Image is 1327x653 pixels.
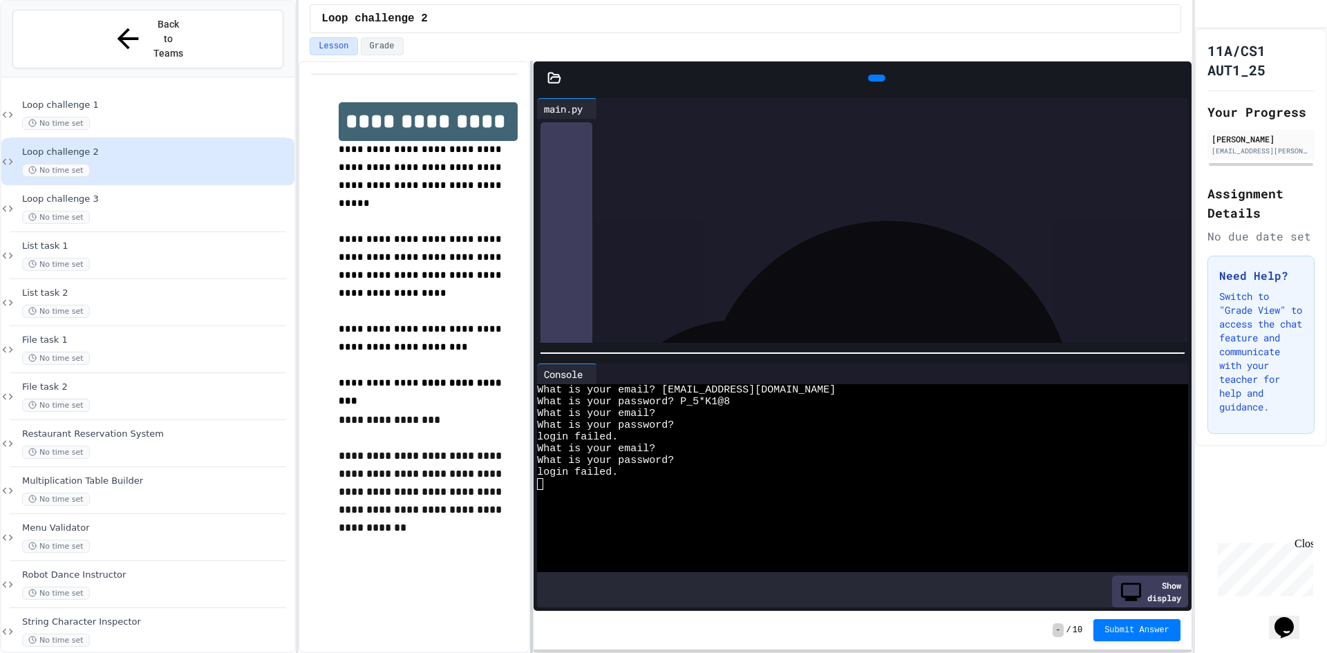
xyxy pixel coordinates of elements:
[22,634,90,647] span: No time set
[12,10,283,68] button: Back to Teams
[22,211,90,224] span: No time set
[310,37,357,55] button: Lesson
[22,381,292,393] span: File task 2
[22,587,90,600] span: No time set
[22,569,292,581] span: Robot Dance Instructor
[22,446,90,459] span: No time set
[361,37,404,55] button: Grade
[22,146,292,158] span: Loop challenge 2
[22,164,90,177] span: No time set
[22,540,90,553] span: No time set
[22,334,292,346] span: File task 1
[1207,41,1315,79] h1: 11A/CS1 AUT1_25
[1269,598,1313,639] iframe: chat widget
[152,17,185,61] span: Back to Teams
[22,100,292,111] span: Loop challenge 1
[1207,184,1315,223] h2: Assignment Details
[22,240,292,252] span: List task 1
[22,399,90,412] span: No time set
[6,6,95,88] div: Chat with us now!Close
[1219,267,1303,284] h3: Need Help?
[1207,228,1315,245] div: No due date set
[1212,146,1310,156] div: [EMAIL_ADDRESS][PERSON_NAME][DOMAIN_NAME]
[22,352,90,365] span: No time set
[22,117,90,130] span: No time set
[321,10,428,27] span: Loop challenge 2
[1219,290,1303,414] p: Switch to "Grade View" to access the chat feature and communicate with your teacher for help and ...
[22,493,90,506] span: No time set
[22,287,292,299] span: List task 2
[22,428,292,440] span: Restaurant Reservation System
[22,522,292,534] span: Menu Validator
[22,475,292,487] span: Multiplication Table Builder
[22,193,292,205] span: Loop challenge 3
[1212,133,1310,145] div: [PERSON_NAME]
[1212,538,1313,596] iframe: chat widget
[1207,102,1315,122] h2: Your Progress
[22,616,292,628] span: String Character Inspector
[22,258,90,271] span: No time set
[22,305,90,318] span: No time set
